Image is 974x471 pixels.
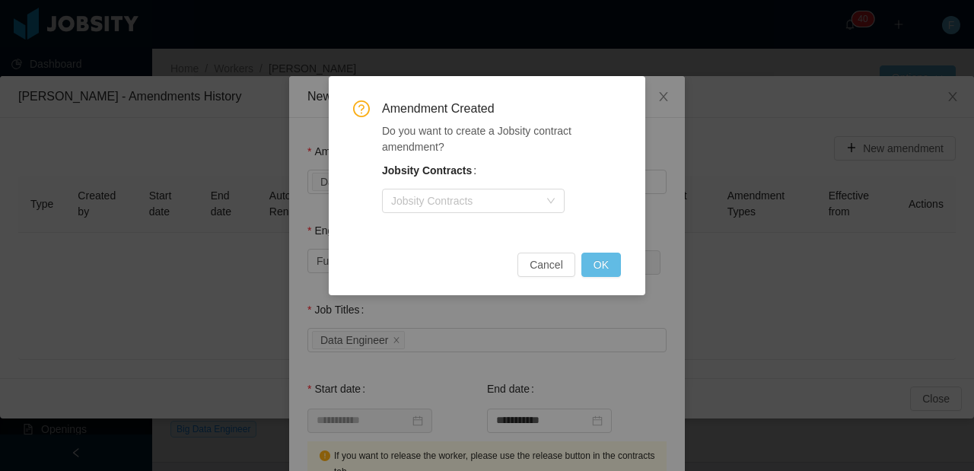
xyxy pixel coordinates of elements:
[382,100,621,117] span: Amendment Created
[382,164,472,177] b: Jobsity Contracts
[382,125,571,153] span: Do you want to create a Jobsity contract amendment?
[517,253,575,277] button: Cancel
[353,100,370,117] i: icon: question-circle
[581,253,621,277] button: OK
[391,193,539,208] div: Jobsity Contracts
[546,196,555,207] i: icon: down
